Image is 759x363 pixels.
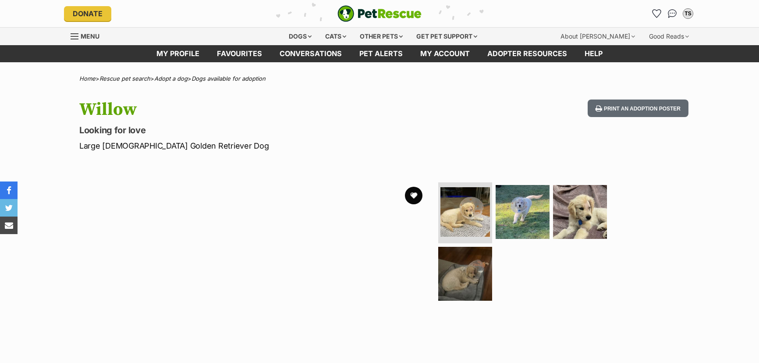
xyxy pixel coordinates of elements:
div: About [PERSON_NAME] [554,28,641,45]
div: Good Reads [643,28,695,45]
a: Adopter resources [479,45,576,62]
a: My account [411,45,479,62]
a: Home [79,75,96,82]
p: Looking for love [79,124,450,136]
a: Adopt a dog [154,75,188,82]
img: Photo of Willow [438,247,492,301]
span: Menu [81,32,99,40]
a: Rescue pet search [99,75,150,82]
p: Large [DEMOGRAPHIC_DATA] Golden Retriever Dog [79,140,450,152]
ul: Account quick links [649,7,695,21]
a: Favourites [649,7,663,21]
div: Other pets [354,28,409,45]
img: Photo of Willow [440,187,490,237]
div: TS [684,9,692,18]
button: My account [681,7,695,21]
a: Help [576,45,611,62]
a: Favourites [208,45,271,62]
button: Print an adoption poster [588,100,688,117]
a: Conversations [665,7,679,21]
button: favourite [405,187,422,204]
img: Photo of Willow [553,185,607,239]
img: logo-e224e6f780fb5917bec1dbf3a21bbac754714ae5b6737aabdf751b685950b380.svg [337,5,422,22]
a: Donate [64,6,111,21]
a: My profile [148,45,208,62]
a: conversations [271,45,351,62]
div: Cats [319,28,352,45]
img: Photo of Willow [496,185,550,239]
a: Pet alerts [351,45,411,62]
img: chat-41dd97257d64d25036548639549fe6c8038ab92f7586957e7f3b1b290dea8141.svg [668,9,677,18]
div: Get pet support [410,28,483,45]
div: > > > [57,75,702,82]
div: Dogs [283,28,318,45]
a: Dogs available for adoption [192,75,266,82]
a: Menu [71,28,106,43]
a: PetRescue [337,5,422,22]
h1: Willow [79,100,450,120]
